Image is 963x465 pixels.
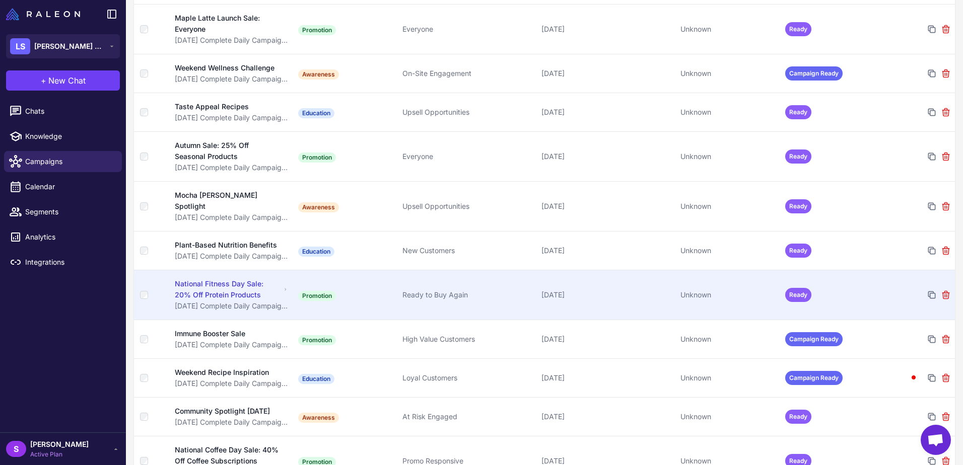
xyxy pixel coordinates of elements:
div: [DATE] [541,245,672,256]
span: Ready [785,149,811,164]
span: Education [298,374,334,384]
div: Unknown [680,334,777,345]
div: Upsell Opportunities [402,107,533,118]
span: Segments [25,206,114,217]
div: S [6,441,26,457]
span: Education [298,247,334,257]
div: Loyal Customers [402,372,533,383]
div: [DATE] Complete Daily Campaign Plan [175,251,288,262]
div: Upsell Opportunities [402,201,533,212]
div: Unknown [680,289,777,300]
a: Open chat [921,425,951,455]
span: Campaign Ready [785,66,843,81]
span: Campaign Ready [785,371,843,385]
span: Integrations [25,257,114,268]
span: Promotion [298,25,336,35]
span: Chats [25,106,114,117]
div: [DATE] [541,24,672,35]
div: [DATE] Complete Daily Campaign Plan [175,300,288,312]
span: + [41,74,46,87]
div: Taste Appeal Recipes [175,101,249,112]
div: [DATE] [541,334,672,345]
div: Unknown [680,107,777,118]
div: Ready to Buy Again [402,289,533,300]
div: Unknown [680,151,777,162]
div: [DATE] Complete Daily Campaign Plan [175,73,288,85]
span: Campaign Ready [785,332,843,346]
div: [DATE] [541,107,672,118]
div: High Value Customers [402,334,533,345]
div: [DATE] [541,289,672,300]
span: [PERSON_NAME] Superfood [34,41,105,52]
div: [DATE] Complete Daily Campaign Plan [175,212,288,223]
a: Analytics [4,226,122,248]
a: Chats [4,101,122,122]
div: Unknown [680,411,777,422]
div: [DATE] Complete Daily Campaign Plan [175,162,288,173]
div: Maple Latte Launch Sale: Everyone [175,13,279,35]
div: [DATE] Complete Daily Campaign Plan [175,378,288,389]
span: Ready [785,199,811,213]
div: LS [10,38,30,54]
div: [DATE] [541,201,672,212]
div: Weekend Recipe Inspiration [175,367,269,378]
div: Everyone [402,24,533,35]
span: Awareness [298,413,339,423]
div: Unknown [680,201,777,212]
div: [DATE] [541,151,672,162]
span: Campaigns [25,156,114,167]
div: National Fitness Day Sale: 20% Off Protein Products [175,278,281,300]
span: Ready [785,244,811,258]
div: Weekend Wellness Challenge [175,62,274,73]
div: At Risk Engaged [402,411,533,422]
div: [DATE] Complete Daily Campaign Plan [175,339,288,350]
span: Analytics [25,231,114,243]
div: Unknown [680,372,777,383]
div: Everyone [402,151,533,162]
button: +New Chat [6,70,120,91]
img: Raleon Logo [6,8,80,20]
span: Awareness [298,202,339,212]
span: [PERSON_NAME] [30,439,89,450]
span: Ready [785,410,811,424]
span: Education [298,108,334,118]
span: New Chat [48,74,86,87]
div: [DATE] Complete Daily Campaign Plan [175,35,288,46]
a: Segments [4,201,122,222]
a: Campaigns [4,151,122,172]
div: New Customers [402,245,533,256]
div: [DATE] [541,411,672,422]
span: Calendar [25,181,114,192]
div: Mocha [PERSON_NAME] Spotlight [175,190,279,212]
div: Unknown [680,68,777,79]
span: Active Plan [30,450,89,459]
div: Plant-Based Nutrition Benefits [175,240,277,251]
div: Unknown [680,24,777,35]
a: Knowledge [4,126,122,147]
span: Ready [785,22,811,36]
span: Promotion [298,335,336,345]
div: [DATE] [541,372,672,383]
span: Knowledge [25,131,114,142]
span: Promotion [298,291,336,301]
div: [DATE] Complete Daily Campaign Plan [175,112,288,123]
div: Community Spotlight [DATE] [175,406,270,417]
div: [DATE] Complete Daily Campaign Plan [175,417,288,428]
span: Ready [785,288,811,302]
span: Awareness [298,69,339,80]
span: Ready [785,105,811,119]
span: Promotion [298,152,336,163]
a: Integrations [4,252,122,273]
div: Immune Booster Sale [175,328,245,339]
button: LS[PERSON_NAME] Superfood [6,34,120,58]
div: On-Site Engagement [402,68,533,79]
div: Autumn Sale: 25% Off Seasonal Products [175,140,280,162]
div: [DATE] [541,68,672,79]
div: Unknown [680,245,777,256]
a: Calendar [4,176,122,197]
